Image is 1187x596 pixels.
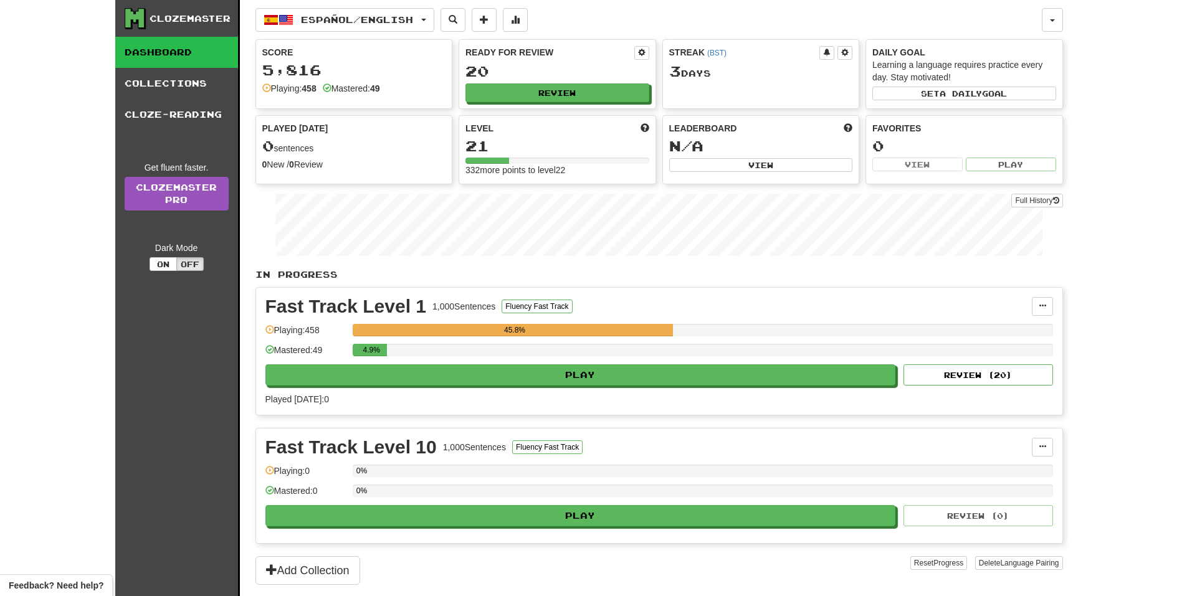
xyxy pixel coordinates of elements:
[262,122,328,135] span: Played [DATE]
[356,344,387,356] div: 4.9%
[262,62,446,78] div: 5,816
[903,505,1053,526] button: Review (0)
[301,14,413,25] span: Español / English
[669,46,820,59] div: Streak
[265,364,896,386] button: Play
[265,324,346,344] div: Playing: 458
[669,64,853,80] div: Day s
[255,556,360,585] button: Add Collection
[265,394,329,404] span: Played [DATE]: 0
[302,83,316,93] strong: 458
[323,82,380,95] div: Mastered:
[262,138,446,154] div: sentences
[265,438,437,456] div: Fast Track Level 10
[465,164,649,176] div: 332 more points to level 22
[115,68,238,99] a: Collections
[370,83,380,93] strong: 49
[176,257,204,271] button: Off
[9,579,103,592] span: Open feedback widget
[262,82,317,95] div: Playing:
[465,122,493,135] span: Level
[443,441,506,453] div: 1,000 Sentences
[125,242,229,254] div: Dark Mode
[265,344,346,364] div: Mastered: 49
[465,83,649,102] button: Review
[262,158,446,171] div: New / Review
[289,159,294,169] strong: 0
[265,505,896,526] button: Play
[255,268,1063,281] p: In Progress
[641,122,649,135] span: Score more points to level up
[262,137,274,154] span: 0
[441,8,465,32] button: Search sentences
[262,159,267,169] strong: 0
[669,122,737,135] span: Leaderboard
[115,37,238,68] a: Dashboard
[872,122,1056,135] div: Favorites
[265,297,427,316] div: Fast Track Level 1
[262,46,446,59] div: Score
[872,87,1056,100] button: Seta dailygoal
[125,161,229,174] div: Get fluent faster.
[465,46,634,59] div: Ready for Review
[502,300,572,313] button: Fluency Fast Track
[512,440,583,454] button: Fluency Fast Track
[872,46,1056,59] div: Daily Goal
[933,559,963,567] span: Progress
[940,89,982,98] span: a daily
[356,324,674,336] div: 45.8%
[872,158,963,171] button: View
[669,158,853,172] button: View
[125,177,229,210] a: ClozemasterPro
[669,62,681,80] span: 3
[472,8,497,32] button: Add sentence to collection
[265,465,346,485] div: Playing: 0
[872,138,1056,154] div: 0
[503,8,528,32] button: More stats
[465,64,649,79] div: 20
[975,556,1063,570] button: DeleteLanguage Pairing
[150,257,177,271] button: On
[265,485,346,505] div: Mastered: 0
[872,59,1056,83] div: Learning a language requires practice every day. Stay motivated!
[115,99,238,130] a: Cloze-Reading
[150,12,231,25] div: Clozemaster
[707,49,727,57] a: (BST)
[465,138,649,154] div: 21
[432,300,495,313] div: 1,000 Sentences
[903,364,1053,386] button: Review (20)
[844,122,852,135] span: This week in points, UTC
[669,137,703,154] span: N/A
[1011,194,1062,207] button: Full History
[255,8,434,32] button: Español/English
[966,158,1056,171] button: Play
[910,556,967,570] button: ResetProgress
[1000,559,1059,567] span: Language Pairing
